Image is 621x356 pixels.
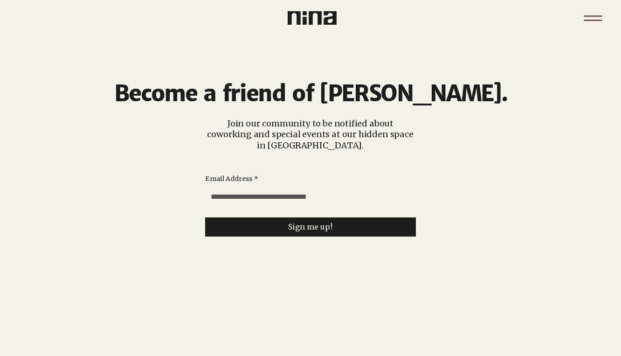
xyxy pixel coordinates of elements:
button: Sign me up! [205,217,416,237]
form: Newsletter Signup [205,175,416,237]
img: Nina Logo CMYK_Charcoal.png [288,11,337,25]
label: Email Address [205,175,258,184]
button: Menu [579,4,607,32]
input: Email Address [205,188,410,206]
p: Join our community to be notified about coworking and special events at our hidden space in [GEOG... [205,118,416,151]
span: Sign me up! [288,223,333,231]
h3: Become a friend of [PERSON_NAME]. [82,81,539,107]
nav: Site [579,4,607,32]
